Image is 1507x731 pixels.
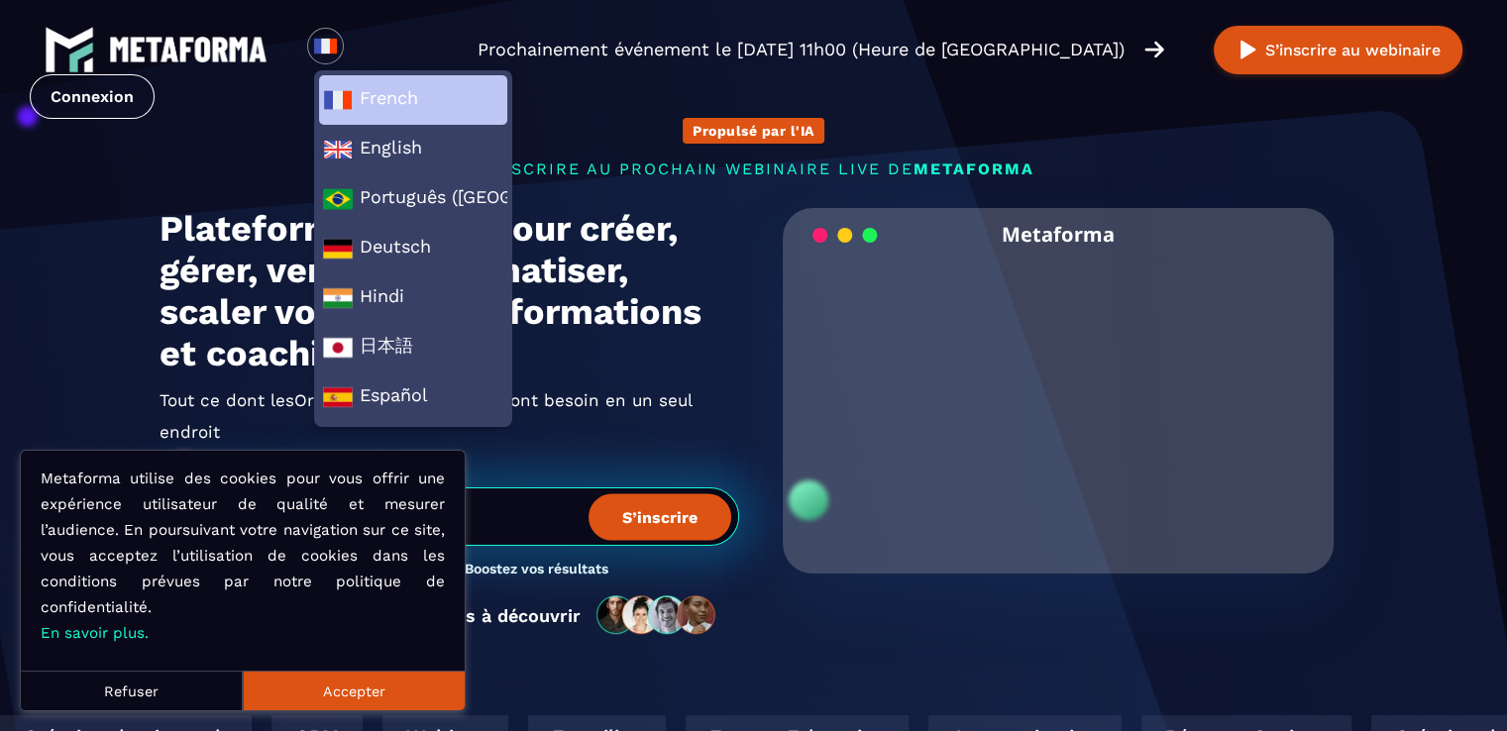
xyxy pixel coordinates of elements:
[109,37,268,62] img: logo
[45,25,94,74] img: logo
[361,38,376,61] input: Search for option
[323,333,503,363] span: 日本語
[294,384,510,416] span: Organismes De Formation
[591,594,723,636] img: community-people
[589,493,731,540] button: S’inscrire
[160,159,1348,178] p: s'inscrire au prochain webinaire live de
[465,561,608,579] h3: Boostez vos résultats
[812,226,878,245] img: loading
[313,34,338,58] img: fr
[160,208,739,374] h1: Plateforme pour créer, gérer, vendre, automatiser, scaler vos services, formations et coachings.
[1002,208,1115,261] h2: Metaforma
[478,36,1125,63] p: Prochainement événement le [DATE] 11h00 (Heure de [GEOGRAPHIC_DATA])
[1236,38,1260,62] img: play
[1144,39,1164,60] img: arrow-right
[30,74,155,119] a: Connexion
[323,234,503,263] span: Deutsch
[323,135,353,164] img: en
[323,184,503,214] span: Português ([GEOGRAPHIC_DATA])
[21,671,243,710] button: Refuser
[323,85,503,115] span: French
[344,28,392,71] div: Search for option
[323,283,353,313] img: hi
[914,159,1034,178] span: METAFORMA
[323,85,353,115] img: fr
[1214,26,1462,74] button: S’inscrire au webinaire
[243,671,465,710] button: Accepter
[41,624,149,642] a: En savoir plus.
[798,261,1320,521] video: Your browser does not support the video tag.
[323,184,353,214] img: a0
[323,333,353,363] img: ja
[41,466,445,646] p: Metaforma utilise des cookies pour vous offrir une expérience utilisateur de qualité et mesurer l...
[323,382,353,412] img: es
[323,283,503,313] span: Hindi
[160,384,739,448] h2: Tout ce dont les ont besoin en un seul endroit
[323,382,503,412] span: Español
[323,135,503,164] span: English
[323,234,353,263] img: de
